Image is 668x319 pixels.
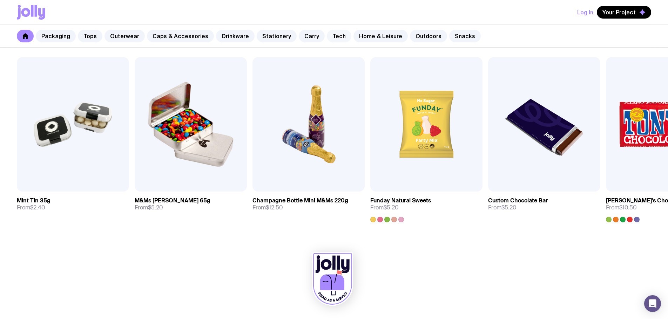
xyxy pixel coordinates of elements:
[488,197,548,204] h3: Custom Chocolate Bar
[488,204,517,211] span: From
[597,6,651,19] button: Your Project
[488,192,600,217] a: Custom Chocolate BarFrom$5.20
[370,204,399,211] span: From
[384,204,399,211] span: $5.20
[30,204,45,211] span: $2.40
[619,204,637,211] span: $10.50
[17,192,129,217] a: Mint Tin 35gFrom$2.40
[353,30,408,42] a: Home & Leisure
[216,30,255,42] a: Drinkware
[577,6,593,19] button: Log In
[410,30,447,42] a: Outdoors
[17,204,45,211] span: From
[257,30,297,42] a: Stationery
[135,204,163,211] span: From
[602,9,636,16] span: Your Project
[135,197,210,204] h3: M&Ms [PERSON_NAME] 65g
[370,197,431,204] h3: Funday Natural Sweets
[36,30,76,42] a: Packaging
[135,192,247,217] a: M&Ms [PERSON_NAME] 65gFrom$5.20
[266,204,283,211] span: $12.50
[78,30,102,42] a: Tops
[370,192,483,222] a: Funday Natural SweetsFrom$5.20
[299,30,325,42] a: Carry
[252,197,348,204] h3: Champagne Bottle Mini M&Ms 220g
[104,30,145,42] a: Outerwear
[501,204,517,211] span: $5.20
[252,204,283,211] span: From
[148,204,163,211] span: $5.20
[449,30,481,42] a: Snacks
[147,30,214,42] a: Caps & Accessories
[606,204,637,211] span: From
[17,197,50,204] h3: Mint Tin 35g
[252,192,365,217] a: Champagne Bottle Mini M&Ms 220gFrom$12.50
[644,295,661,312] div: Open Intercom Messenger
[327,30,351,42] a: Tech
